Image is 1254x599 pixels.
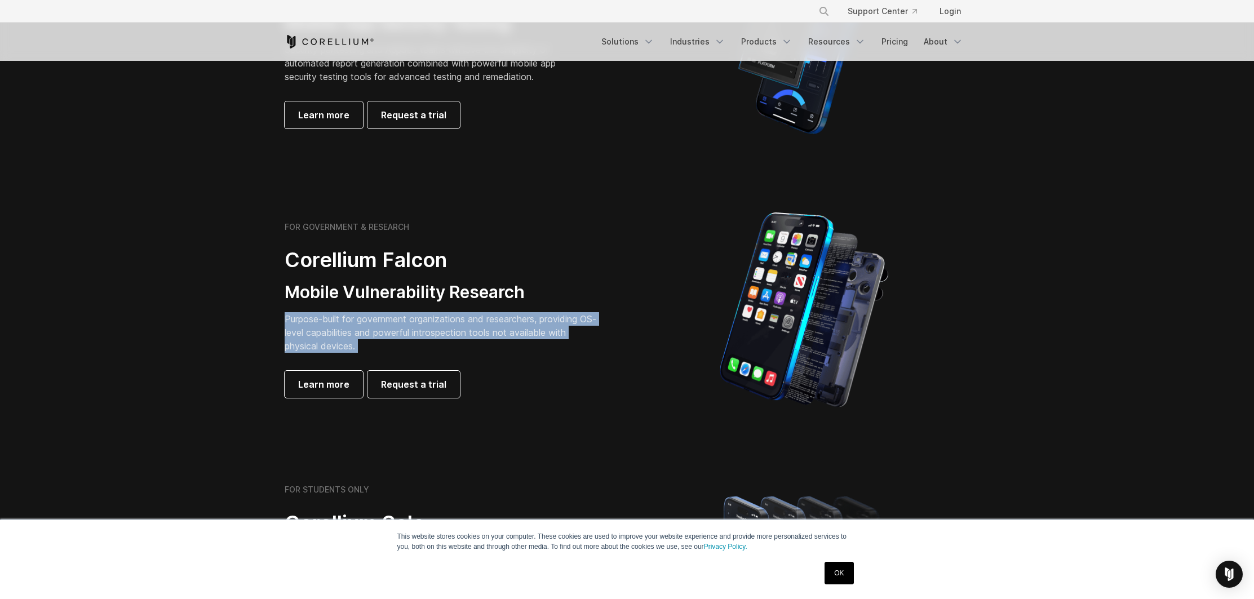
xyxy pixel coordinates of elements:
[663,32,732,52] a: Industries
[367,101,460,128] a: Request a trial
[285,222,409,232] h6: FOR GOVERNMENT & RESEARCH
[367,371,460,398] a: Request a trial
[285,101,363,128] a: Learn more
[719,211,889,409] img: iPhone model separated into the mechanics used to build the physical device.
[734,32,799,52] a: Products
[814,1,834,21] button: Search
[805,1,970,21] div: Navigation Menu
[381,108,446,122] span: Request a trial
[285,511,600,536] h2: Corellium Solo
[285,247,600,273] h2: Corellium Falcon
[285,371,363,398] a: Learn more
[285,35,374,48] a: Corellium Home
[285,282,600,303] h3: Mobile Vulnerability Research
[801,32,872,52] a: Resources
[298,378,349,391] span: Learn more
[1216,561,1243,588] div: Open Intercom Messenger
[298,108,349,122] span: Learn more
[381,378,446,391] span: Request a trial
[595,32,661,52] a: Solutions
[704,543,747,551] a: Privacy Policy.
[285,312,600,353] p: Purpose-built for government organizations and researchers, providing OS-level capabilities and p...
[930,1,970,21] a: Login
[397,531,857,552] p: This website stores cookies on your computer. These cookies are used to improve your website expe...
[875,32,915,52] a: Pricing
[285,43,573,83] p: Security pentesting and AppSec teams will love the simplicity of automated report generation comb...
[825,562,853,584] a: OK
[839,1,926,21] a: Support Center
[595,32,970,52] div: Navigation Menu
[285,485,369,495] h6: FOR STUDENTS ONLY
[917,32,970,52] a: About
